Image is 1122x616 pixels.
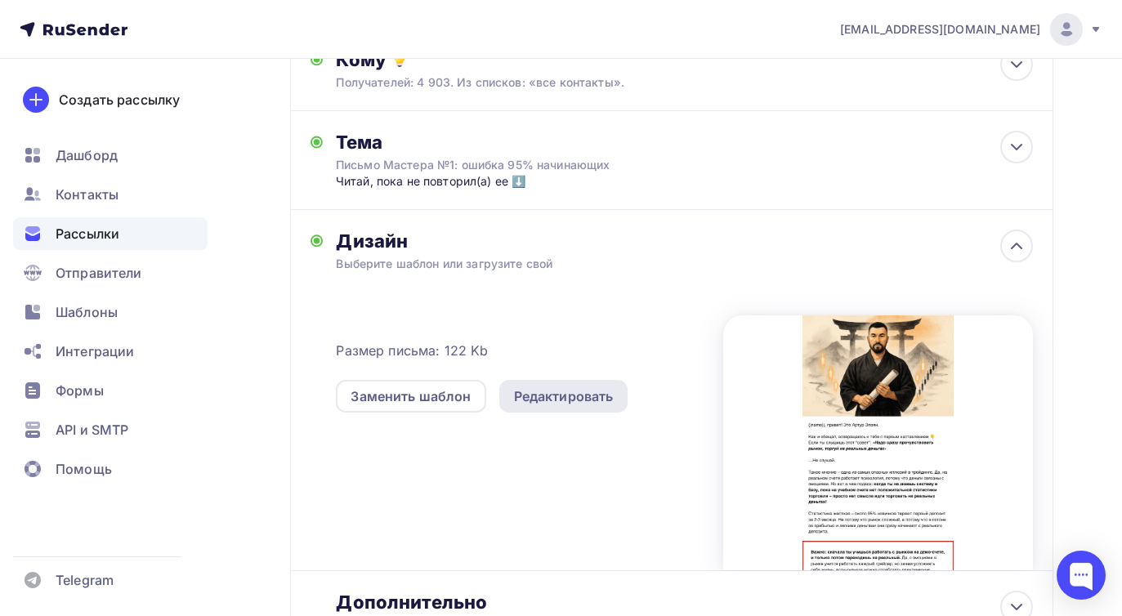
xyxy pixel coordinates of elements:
a: Отправители [13,257,208,289]
a: Формы [13,374,208,407]
span: Помощь [56,459,112,479]
span: API и SMTP [56,420,128,440]
div: Заменить шаблон [351,386,471,406]
div: Выберите шаблон или загрузите свой [336,256,963,272]
a: Рассылки [13,217,208,250]
span: Интеграции [56,341,134,361]
div: Письмо Мастера №1: ошибка 95% начинающих [336,157,627,173]
div: Создать рассылку [59,90,180,109]
span: Telegram [56,570,114,590]
div: Редактировать [514,386,614,406]
div: Дизайн [336,230,1033,252]
div: Читай, пока не повторил(а) ее ⬇️ [336,173,659,190]
span: Дашборд [56,145,118,165]
div: Тема [336,131,659,154]
span: Шаблоны [56,302,118,322]
div: Дополнительно [336,591,1033,614]
a: Дашборд [13,139,208,172]
span: Формы [56,381,104,400]
span: Контакты [56,185,118,204]
span: Рассылки [56,224,119,243]
span: [EMAIL_ADDRESS][DOMAIN_NAME] [840,21,1040,38]
span: Отправители [56,263,142,283]
a: [EMAIL_ADDRESS][DOMAIN_NAME] [840,13,1102,46]
div: Кому [336,48,1033,71]
div: Получателей: 4 903. Из списков: «все контакты». [336,74,963,91]
span: Размер письма: 122 Kb [336,341,488,360]
a: Контакты [13,178,208,211]
a: Шаблоны [13,296,208,328]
